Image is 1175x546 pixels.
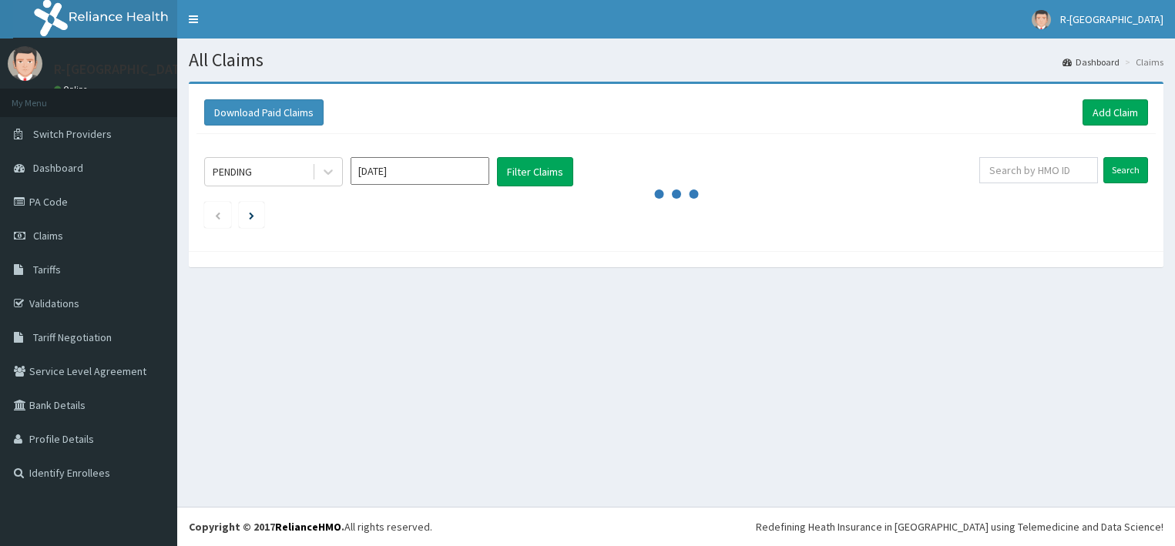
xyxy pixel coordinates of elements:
[33,263,61,276] span: Tariffs
[497,157,573,186] button: Filter Claims
[756,519,1163,534] div: Redefining Heath Insurance in [GEOGRAPHIC_DATA] using Telemedicine and Data Science!
[214,208,221,222] a: Previous page
[249,208,254,222] a: Next page
[204,99,324,126] button: Download Paid Claims
[33,330,112,344] span: Tariff Negotiation
[1103,157,1148,183] input: Search
[1121,55,1163,69] li: Claims
[351,157,489,185] input: Select Month and Year
[189,520,344,534] strong: Copyright © 2017 .
[33,127,112,141] span: Switch Providers
[1063,55,1120,69] a: Dashboard
[1060,12,1163,26] span: R-[GEOGRAPHIC_DATA]
[653,171,700,217] svg: audio-loading
[177,507,1175,546] footer: All rights reserved.
[8,46,42,81] img: User Image
[979,157,1098,183] input: Search by HMO ID
[54,84,91,95] a: Online
[1083,99,1148,126] a: Add Claim
[54,62,193,76] p: R-[GEOGRAPHIC_DATA]
[275,520,341,534] a: RelianceHMO
[189,50,1163,70] h1: All Claims
[213,164,252,179] div: PENDING
[33,229,63,243] span: Claims
[1032,10,1051,29] img: User Image
[33,161,83,175] span: Dashboard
